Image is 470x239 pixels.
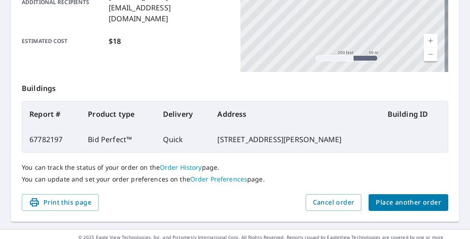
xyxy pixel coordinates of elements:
th: Report # [22,101,81,127]
th: Building ID [380,101,448,127]
a: Order Preferences [190,175,247,183]
td: [STREET_ADDRESS][PERSON_NAME] [210,127,380,152]
a: Current Level 17, Zoom In [424,34,437,48]
td: 67782197 [22,127,81,152]
p: You can track the status of your order on the page. [22,163,448,172]
button: Print this page [22,194,99,211]
p: Buildings [22,72,448,101]
th: Product type [81,101,156,127]
p: You can update and set your order preferences on the page. [22,175,448,183]
p: $18 [109,36,121,47]
td: Bid Perfect™ [81,127,156,152]
button: Place another order [369,194,448,211]
span: Cancel order [313,197,355,208]
p: Estimated cost [22,36,105,47]
p: [EMAIL_ADDRESS][DOMAIN_NAME] [109,2,230,24]
button: Cancel order [306,194,362,211]
span: Place another order [376,197,441,208]
a: Order History [160,163,202,172]
td: Quick [156,127,211,152]
th: Delivery [156,101,211,127]
a: Current Level 17, Zoom Out [424,48,437,61]
th: Address [210,101,380,127]
span: Print this page [29,197,91,208]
